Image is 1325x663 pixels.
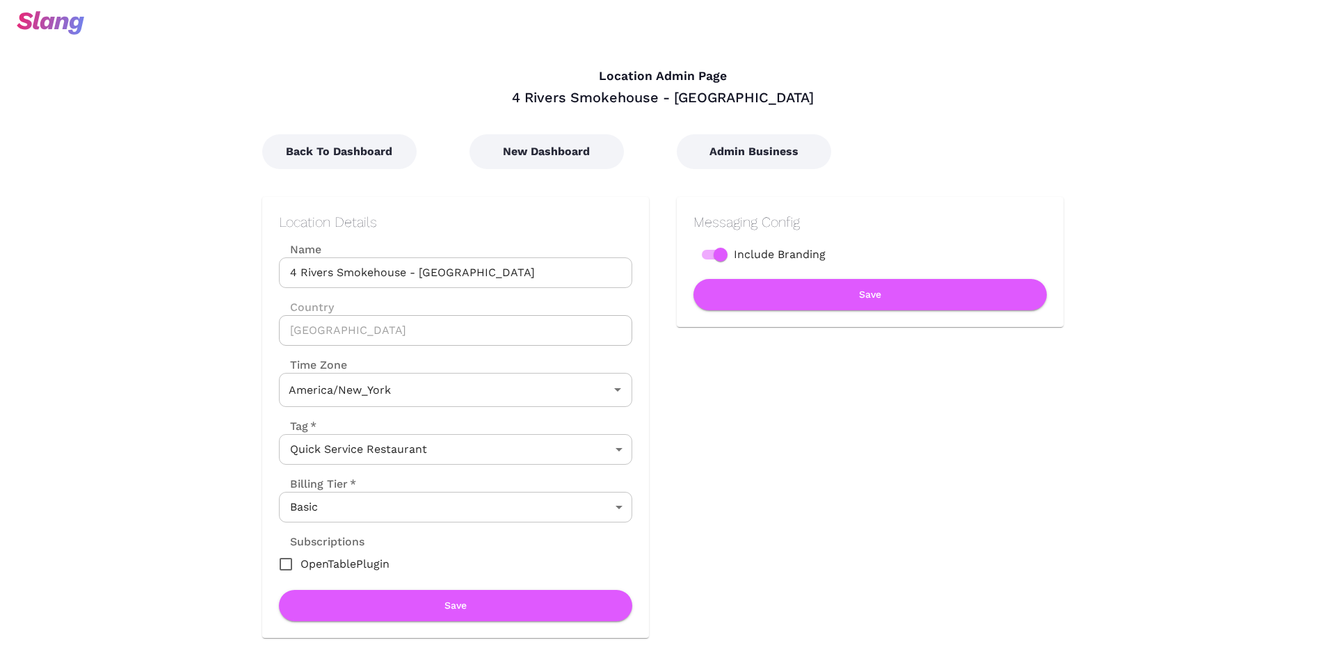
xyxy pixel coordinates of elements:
div: Quick Service Restaurant [279,434,632,465]
a: Back To Dashboard [262,145,417,158]
h4: Location Admin Page [262,69,1063,84]
div: 4 Rivers Smokehouse - [GEOGRAPHIC_DATA] [262,88,1063,106]
button: Admin Business [677,134,831,169]
label: Time Zone [279,357,632,373]
div: Basic [279,492,632,522]
label: Name [279,241,632,257]
label: Billing Tier [279,476,356,492]
label: Country [279,299,632,315]
h2: Location Details [279,214,632,230]
button: New Dashboard [469,134,624,169]
span: OpenTablePlugin [300,556,390,573]
button: Back To Dashboard [262,134,417,169]
label: Subscriptions [279,534,364,550]
a: Admin Business [677,145,831,158]
span: Include Branding [734,246,826,263]
label: Tag [279,418,316,434]
h2: Messaging Config [693,214,1047,230]
img: svg+xml;base64,PHN2ZyB3aWR0aD0iOTciIGhlaWdodD0iMzQiIHZpZXdCb3g9IjAgMCA5NyAzNCIgZmlsbD0ibm9uZSIgeG... [17,11,84,35]
button: Open [608,380,627,399]
button: Save [693,279,1047,310]
a: New Dashboard [469,145,624,158]
button: Save [279,590,632,621]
